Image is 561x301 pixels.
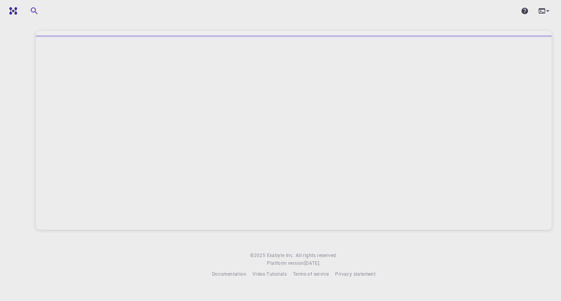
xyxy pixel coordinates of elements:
[304,259,321,267] a: [DATE].
[267,259,304,267] span: Platform version
[335,271,376,277] span: Privacy statement
[293,270,329,278] a: Terms of service
[6,7,17,15] img: logo
[335,270,376,278] a: Privacy statement
[293,271,329,277] span: Terms of service
[212,271,246,277] span: Documentation
[267,252,294,259] a: Exabyte Inc.
[252,270,287,278] a: Video Tutorials
[267,252,294,258] span: Exabyte Inc.
[304,260,321,266] span: [DATE] .
[250,252,266,259] span: © 2025
[296,252,337,259] span: All rights reserved.
[252,271,287,277] span: Video Tutorials
[212,270,246,278] a: Documentation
